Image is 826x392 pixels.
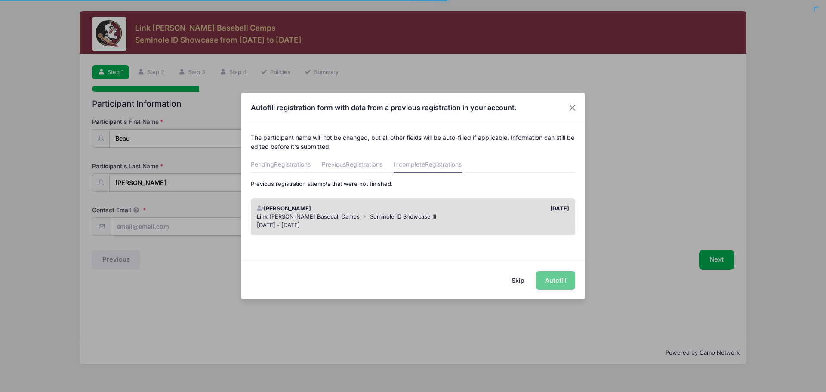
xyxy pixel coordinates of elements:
[251,180,576,188] p: Previous registration attempts that were not finished.
[251,157,311,173] a: Pending
[413,204,573,213] div: [DATE]
[370,213,436,220] span: Seminole ID Showcase III
[251,133,576,151] p: The participant name will not be changed, but all other fields will be auto-filled if applicable....
[251,102,517,113] h4: Autofill registration form with data from a previous registration in your account.
[257,213,360,220] span: Link [PERSON_NAME] Baseball Camps
[394,157,462,173] a: Incomplete
[274,161,311,168] span: Registrations
[253,204,413,213] div: [PERSON_NAME]
[565,100,580,115] button: Close
[346,161,382,168] span: Registrations
[322,157,382,173] a: Previous
[503,271,533,290] button: Skip
[257,221,570,230] div: [DATE] - [DATE]
[425,161,462,168] span: Registrations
